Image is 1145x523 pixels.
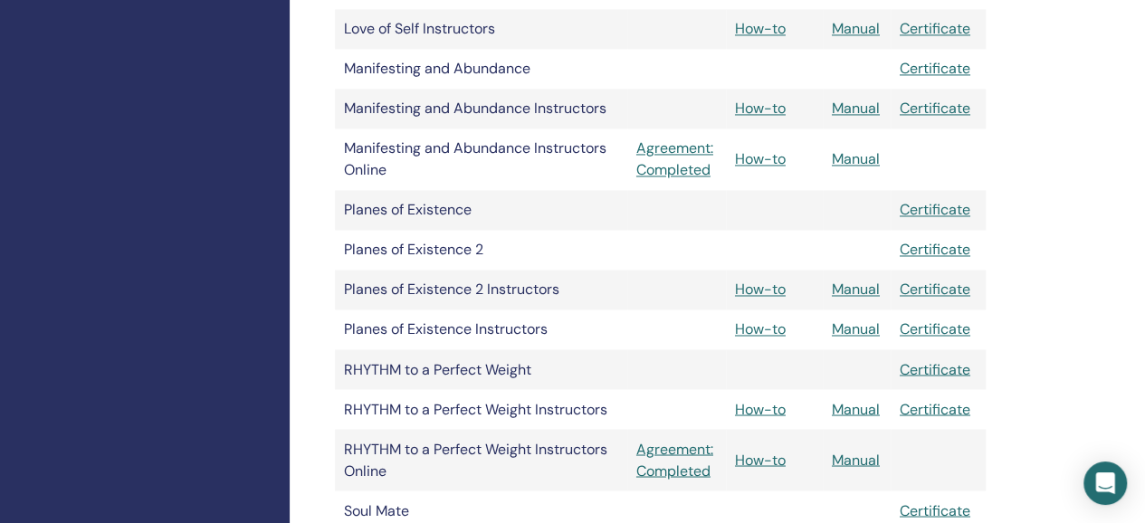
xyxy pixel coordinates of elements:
a: How-to [735,19,786,38]
a: How-to [735,399,786,418]
a: Certificate [900,240,970,259]
td: Planes of Existence 2 [335,230,627,270]
a: Certificate [900,399,970,418]
a: How-to [735,99,786,118]
a: Manual [832,450,880,469]
td: Manifesting and Abundance Instructors [335,89,627,128]
a: Certificate [900,59,970,78]
a: Certificate [900,319,970,338]
a: Manual [832,149,880,168]
a: Manual [832,99,880,118]
td: Planes of Existence Instructors [335,309,627,349]
a: Manual [832,280,880,299]
a: Agreement: Completed [636,138,717,181]
a: Agreement: Completed [636,438,717,481]
a: How-to [735,319,786,338]
td: RHYTHM to a Perfect Weight Instructors Online [335,429,627,490]
a: Certificate [900,280,970,299]
td: Manifesting and Abundance Instructors Online [335,128,627,190]
a: Certificate [900,19,970,38]
td: RHYTHM to a Perfect Weight Instructors [335,389,627,429]
td: Love of Self Instructors [335,9,627,49]
a: How-to [735,149,786,168]
a: Manual [832,319,880,338]
td: Planes of Existence 2 Instructors [335,270,627,309]
a: Certificate [900,500,970,519]
td: Planes of Existence [335,190,627,230]
a: Certificate [900,99,970,118]
a: How-to [735,280,786,299]
a: Certificate [900,200,970,219]
div: Open Intercom Messenger [1083,461,1127,505]
a: Certificate [900,359,970,378]
a: How-to [735,450,786,469]
td: Manifesting and Abundance [335,49,627,89]
td: RHYTHM to a Perfect Weight [335,349,627,389]
a: Manual [832,399,880,418]
a: Manual [832,19,880,38]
